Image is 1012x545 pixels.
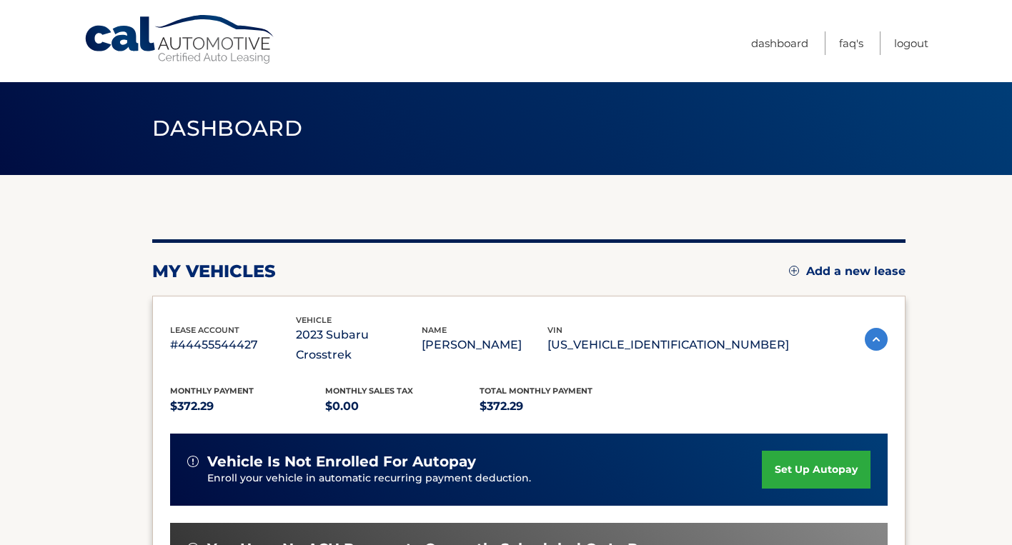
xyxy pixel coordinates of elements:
[187,456,199,467] img: alert-white.svg
[152,115,302,141] span: Dashboard
[422,325,447,335] span: name
[296,325,422,365] p: 2023 Subaru Crosstrek
[325,396,480,416] p: $0.00
[547,335,789,355] p: [US_VEHICLE_IDENTIFICATION_NUMBER]
[152,261,276,282] h2: my vehicles
[789,264,906,279] a: Add a new lease
[480,396,635,416] p: $372.29
[762,451,870,489] a: set up autopay
[325,386,413,396] span: Monthly sales Tax
[839,31,863,55] a: FAQ's
[170,325,239,335] span: lease account
[170,386,254,396] span: Monthly Payment
[170,335,296,355] p: #44455544427
[84,14,277,65] a: Cal Automotive
[865,328,888,351] img: accordion-active.svg
[296,315,332,325] span: vehicle
[480,386,592,396] span: Total Monthly Payment
[751,31,808,55] a: Dashboard
[894,31,928,55] a: Logout
[207,471,762,486] p: Enroll your vehicle in automatic recurring payment deduction.
[789,266,799,276] img: add.svg
[422,335,547,355] p: [PERSON_NAME]
[207,453,476,471] span: vehicle is not enrolled for autopay
[547,325,562,335] span: vin
[170,396,325,416] p: $372.29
